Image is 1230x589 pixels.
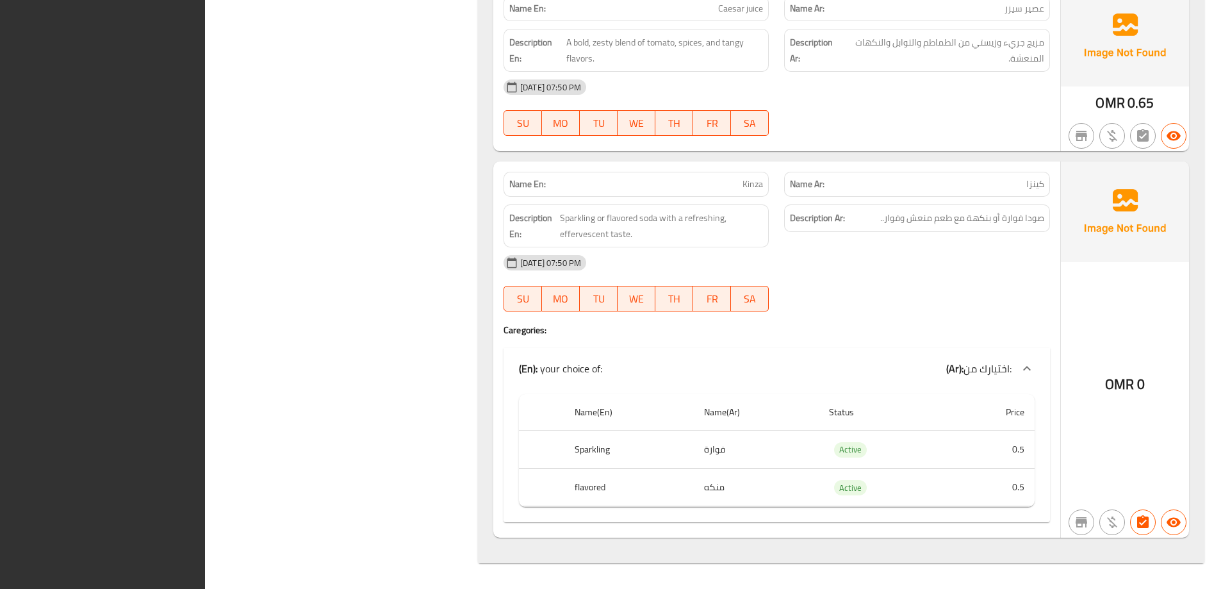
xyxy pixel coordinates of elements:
div: Active [834,480,867,495]
strong: Name Ar: [790,2,824,15]
span: MO [547,290,575,308]
button: TU [580,110,618,136]
button: Not branch specific item [1069,510,1094,535]
span: TU [585,290,612,308]
td: منكه [694,469,819,506]
span: كينزا [1026,178,1044,191]
div: (En): your choice of:(Ar):اختيارك من: [504,348,1050,389]
th: Price [948,394,1035,431]
table: choices table [519,394,1035,507]
button: Available [1161,510,1186,535]
span: SA [736,290,764,308]
strong: Description Ar: [790,35,839,66]
span: [DATE] 07:50 PM [515,257,586,269]
strong: Name En: [509,178,546,191]
span: [DATE] 07:50 PM [515,81,586,94]
th: flavored [564,469,694,506]
span: A bold, zesty blend of tomato, spices, and tangy flavors. [566,35,764,66]
strong: Description En: [509,210,557,242]
span: OMR [1095,90,1124,115]
button: Not has choices [1130,123,1156,149]
p: your choice of: [519,361,602,376]
td: فوارة [694,431,819,469]
span: صودا فوارة أو بنكهة مع طعم منعش وفوار.. [880,210,1044,226]
span: 0.65 [1127,90,1154,115]
button: SA [731,110,769,136]
b: (Ar): [946,359,963,378]
h4: Caregories: [504,324,1050,336]
button: FR [693,110,731,136]
button: MO [542,286,580,311]
strong: Name En: [509,2,546,15]
span: SA [736,114,764,133]
img: Ae5nvW7+0k+MAAAAAElFTkSuQmCC [1061,162,1189,261]
span: Active [834,442,867,457]
span: FR [698,290,726,308]
span: MO [547,114,575,133]
button: MO [542,110,580,136]
button: Purchased item [1099,123,1125,149]
span: Caesar juice [718,2,763,15]
span: TH [660,114,688,133]
th: Name(Ar) [694,394,819,431]
th: Sparkling [564,431,694,469]
button: Not branch specific item [1069,123,1094,149]
td: 0.5 [948,431,1035,469]
button: SU [504,286,542,311]
button: SA [731,286,769,311]
button: Available [1161,123,1186,149]
strong: Description Ar: [790,210,845,226]
span: OMR [1105,372,1134,397]
button: TH [655,286,693,311]
button: TU [580,286,618,311]
button: FR [693,286,731,311]
span: 0 [1137,372,1145,397]
button: Purchased item [1099,510,1125,535]
span: اختيارك من: [963,359,1012,378]
span: WE [623,290,650,308]
button: WE [618,110,655,136]
button: SU [504,110,542,136]
span: WE [623,114,650,133]
span: SU [509,290,537,308]
button: Has choices [1130,510,1156,535]
span: Kinza [742,178,763,191]
td: 0.5 [948,469,1035,506]
button: WE [618,286,655,311]
span: مزيج جريء وزيستي من الطماطم والتوابل والنكهات المنعشة. [842,35,1044,66]
th: Name(En) [564,394,694,431]
span: Active [834,481,867,495]
strong: Name Ar: [790,178,824,191]
span: SU [509,114,537,133]
span: TH [660,290,688,308]
th: Status [819,394,948,431]
b: (En): [519,359,537,378]
strong: Description En: [509,35,564,66]
span: FR [698,114,726,133]
span: TU [585,114,612,133]
button: TH [655,110,693,136]
span: عصير سيزر [1004,2,1044,15]
span: Sparkling or flavored soda with a refreshing, effervescent taste. [560,210,763,242]
div: Active [834,442,867,458]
